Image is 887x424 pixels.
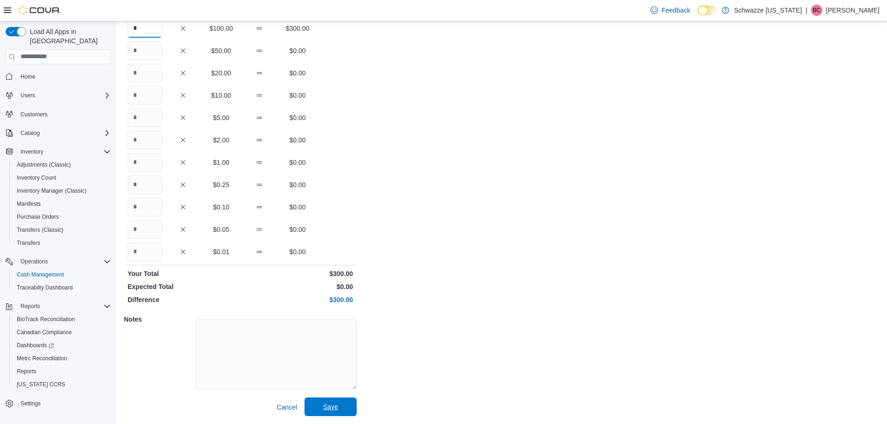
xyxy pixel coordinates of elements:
[280,247,315,256] p: $0.00
[17,109,51,120] a: Customers
[20,73,35,81] span: Home
[128,282,238,291] p: Expected Total
[17,239,40,247] span: Transfers
[17,368,36,375] span: Reports
[9,197,115,210] button: Manifests
[242,282,353,291] p: $0.00
[128,269,238,278] p: Your Total
[13,282,111,293] span: Traceabilty Dashboard
[204,225,238,234] p: $0.05
[13,353,71,364] a: Metrc Reconciliation
[9,171,115,184] button: Inventory Count
[20,111,47,118] span: Customers
[13,269,111,280] span: Cash Management
[20,148,43,155] span: Inventory
[20,303,40,310] span: Reports
[697,6,717,15] input: Dark Mode
[204,180,238,189] p: $0.25
[13,353,111,364] span: Metrc Reconciliation
[128,153,162,172] input: Quantity
[13,340,58,351] a: Dashboards
[13,159,74,170] a: Adjustments (Classic)
[13,198,44,209] a: Manifests
[9,281,115,294] button: Traceabilty Dashboard
[20,92,35,99] span: Users
[17,271,64,278] span: Cash Management
[128,86,162,105] input: Quantity
[280,202,315,212] p: $0.00
[26,27,111,46] span: Load All Apps in [GEOGRAPHIC_DATA]
[277,403,297,412] span: Cancel
[13,379,69,390] a: [US_STATE] CCRS
[17,301,111,312] span: Reports
[2,89,115,102] button: Users
[13,366,111,377] span: Reports
[17,381,65,388] span: [US_STATE] CCRS
[2,145,115,158] button: Inventory
[9,365,115,378] button: Reports
[128,175,162,194] input: Quantity
[128,198,162,216] input: Quantity
[826,5,880,16] p: [PERSON_NAME]
[204,68,238,78] p: $20.00
[17,146,111,157] span: Inventory
[17,342,54,349] span: Dashboards
[13,198,111,209] span: Manifests
[128,41,162,60] input: Quantity
[242,269,353,278] p: $300.00
[280,225,315,234] p: $0.00
[13,340,111,351] span: Dashboards
[204,91,238,100] p: $10.00
[204,24,238,33] p: $100.00
[204,135,238,145] p: $2.00
[2,255,115,268] button: Operations
[17,301,44,312] button: Reports
[17,256,111,267] span: Operations
[17,71,39,82] a: Home
[13,185,111,196] span: Inventory Manager (Classic)
[13,172,60,183] a: Inventory Count
[17,316,75,323] span: BioTrack Reconciliation
[13,327,111,338] span: Canadian Compliance
[2,300,115,313] button: Reports
[128,19,162,38] input: Quantity
[734,5,802,16] p: Schwazze [US_STATE]
[280,91,315,100] p: $0.00
[9,158,115,171] button: Adjustments (Classic)
[13,237,111,249] span: Transfers
[13,185,90,196] a: Inventory Manager (Classic)
[19,6,61,15] img: Cova
[9,352,115,365] button: Metrc Reconciliation
[17,90,39,101] button: Users
[323,402,338,411] span: Save
[13,282,76,293] a: Traceabilty Dashboard
[2,108,115,121] button: Customers
[305,397,357,416] button: Save
[17,397,111,409] span: Settings
[204,247,238,256] p: $0.01
[13,211,111,222] span: Purchase Orders
[280,68,315,78] p: $0.00
[280,158,315,167] p: $0.00
[17,329,72,336] span: Canadian Compliance
[17,256,52,267] button: Operations
[13,269,68,280] a: Cash Management
[13,224,67,236] a: Transfers (Classic)
[9,236,115,249] button: Transfers
[204,113,238,122] p: $5.00
[811,5,822,16] div: Brennan Croy
[17,284,73,291] span: Traceabilty Dashboard
[128,64,162,82] input: Quantity
[9,184,115,197] button: Inventory Manager (Classic)
[128,108,162,127] input: Quantity
[13,366,40,377] a: Reports
[204,202,238,212] p: $0.10
[647,1,694,20] a: Feedback
[280,135,315,145] p: $0.00
[17,146,47,157] button: Inventory
[13,224,111,236] span: Transfers (Classic)
[280,180,315,189] p: $0.00
[17,90,111,101] span: Users
[17,128,43,139] button: Catalog
[20,258,48,265] span: Operations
